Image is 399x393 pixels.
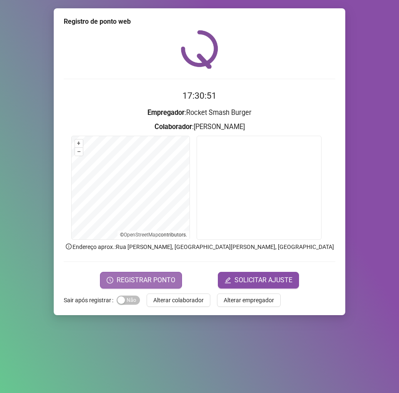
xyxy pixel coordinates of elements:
[117,275,175,285] span: REGISTRAR PONTO
[65,243,72,250] span: info-circle
[217,294,281,307] button: Alterar empregador
[224,296,274,305] span: Alterar empregador
[120,232,187,238] li: © contributors.
[64,17,335,27] div: Registro de ponto web
[181,30,218,69] img: QRPoint
[107,277,113,284] span: clock-circle
[100,272,182,289] button: REGISTRAR PONTO
[218,272,299,289] button: editSOLICITAR AJUSTE
[147,109,185,117] strong: Empregador
[75,148,83,156] button: –
[64,242,335,251] p: Endereço aprox. : Rua [PERSON_NAME], [GEOGRAPHIC_DATA][PERSON_NAME], [GEOGRAPHIC_DATA]
[75,139,83,147] button: +
[153,296,204,305] span: Alterar colaborador
[147,294,210,307] button: Alterar colaborador
[224,277,231,284] span: edit
[155,123,192,131] strong: Colaborador
[64,122,335,132] h3: : [PERSON_NAME]
[182,91,217,101] time: 17:30:51
[64,294,117,307] label: Sair após registrar
[124,232,158,238] a: OpenStreetMap
[234,275,292,285] span: SOLICITAR AJUSTE
[64,107,335,118] h3: : Rocket Smash Burger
